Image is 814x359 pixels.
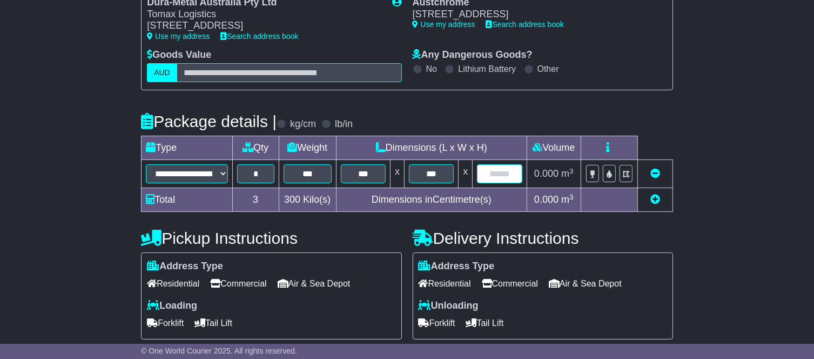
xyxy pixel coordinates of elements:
td: x [459,160,473,188]
span: Air & Sea Depot [278,275,351,292]
span: 300 [284,194,300,205]
label: Loading [147,300,197,312]
td: Total [142,188,233,212]
td: Volume [527,136,581,160]
span: Tail Lift [466,315,504,331]
a: Remove this item [650,168,660,179]
span: 0.000 [534,168,559,179]
label: Lithium Battery [458,64,516,74]
sup: 3 [569,167,574,175]
td: 3 [232,188,279,212]
label: No [426,64,437,74]
span: Forklift [147,315,184,331]
div: [STREET_ADDRESS] [147,20,381,32]
label: Goods Value [147,49,211,61]
label: Address Type [147,261,223,272]
div: Tomax Logistics [147,9,381,21]
td: Qty [232,136,279,160]
sup: 3 [569,193,574,201]
label: Unloading [419,300,479,312]
span: 0.000 [534,194,559,205]
span: Commercial [482,275,538,292]
span: Forklift [419,315,455,331]
label: kg/cm [290,118,316,130]
span: Tail Lift [194,315,232,331]
span: Residential [147,275,199,292]
span: Air & Sea Depot [549,275,622,292]
label: lb/in [335,118,353,130]
a: Search address book [486,20,564,29]
td: Kilo(s) [279,188,336,212]
label: Address Type [419,261,495,272]
a: Search address book [220,32,298,41]
span: Residential [419,275,471,292]
td: Dimensions in Centimetre(s) [336,188,527,212]
td: Dimensions (L x W x H) [336,136,527,160]
a: Use my address [413,20,475,29]
td: Type [142,136,233,160]
td: Weight [279,136,336,160]
h4: Pickup Instructions [141,229,401,247]
span: m [561,168,574,179]
span: Commercial [210,275,266,292]
span: m [561,194,574,205]
h4: Package details | [141,112,277,130]
h4: Delivery Instructions [413,229,673,247]
a: Add new item [650,194,660,205]
label: AUD [147,63,177,82]
label: Any Dangerous Goods? [413,49,533,61]
span: © One World Courier 2025. All rights reserved. [141,347,297,355]
div: [STREET_ADDRESS] [413,9,656,21]
td: x [391,160,405,188]
label: Other [537,64,559,74]
a: Use my address [147,32,210,41]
